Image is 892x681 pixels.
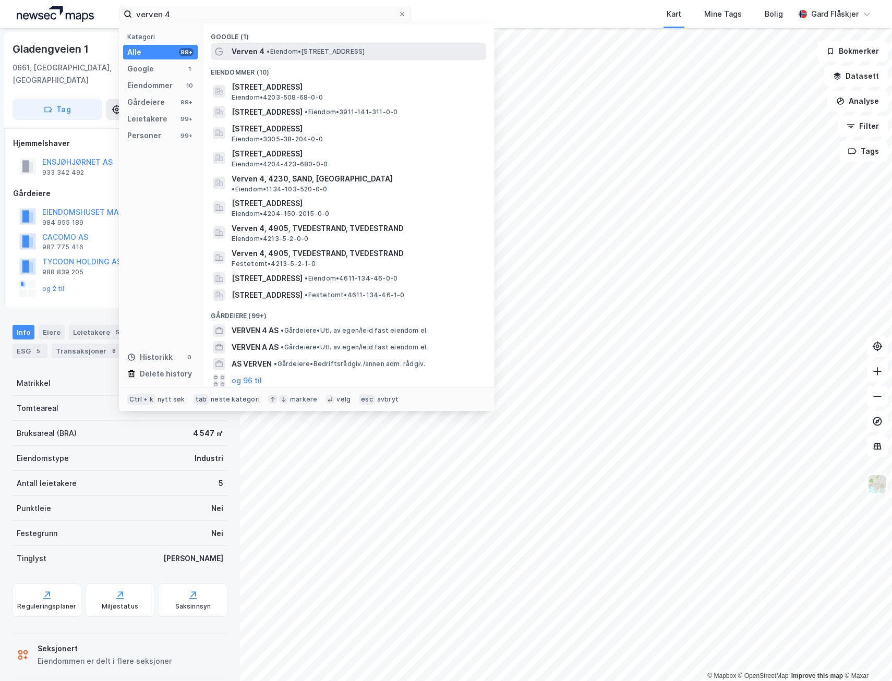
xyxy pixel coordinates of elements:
[52,344,123,358] div: Transaksjoner
[232,374,262,387] button: og 96 til
[202,60,495,79] div: Eiendommer (10)
[211,527,223,540] div: Nei
[232,260,315,268] span: Festetomt • 4213-5-2-1-0
[127,46,141,58] div: Alle
[305,291,404,299] span: Festetomt • 4611-134-46-1-0
[33,346,43,356] div: 5
[817,41,888,62] button: Bokmerker
[17,402,58,415] div: Tomteareal
[840,631,892,681] div: Kontrollprogram for chat
[17,602,76,611] div: Reguleringsplaner
[13,41,91,57] div: Gladengveien 1
[179,115,194,123] div: 99+
[194,394,209,405] div: tab
[39,325,65,339] div: Eiere
[140,368,192,380] div: Delete history
[232,210,329,218] span: Eiendom • 4204-150-2015-0-0
[704,8,742,20] div: Mine Tags
[195,452,223,465] div: Industri
[193,427,223,440] div: 4 547 ㎡
[211,395,260,404] div: neste kategori
[42,243,83,251] div: 987 775 416
[69,325,127,339] div: Leietakere
[707,672,736,679] a: Mapbox
[175,602,211,611] div: Saksinnsyn
[305,108,397,116] span: Eiendom • 3911-141-311-0-0
[232,289,303,301] span: [STREET_ADDRESS]
[202,303,495,322] div: Gårdeiere (99+)
[267,47,365,56] span: Eiendom • [STREET_ADDRESS]
[185,353,194,361] div: 0
[281,343,428,351] span: Gårdeiere • Utl. av egen/leid fast eiendom el.
[290,395,317,404] div: markere
[17,452,69,465] div: Eiendomstype
[17,502,51,515] div: Punktleie
[232,235,308,243] span: Eiendom • 4213-5-2-0-0
[158,395,185,404] div: nytt søk
[811,8,859,20] div: Gard Flåskjer
[232,197,482,210] span: [STREET_ADDRESS]
[232,148,482,160] span: [STREET_ADDRESS]
[838,116,888,137] button: Filter
[336,395,351,404] div: velg
[219,477,223,490] div: 5
[17,527,57,540] div: Festegrunn
[127,96,165,108] div: Gårdeiere
[17,377,51,390] div: Matrikkel
[232,185,235,193] span: •
[13,137,227,150] div: Hjemmelshaver
[305,108,308,116] span: •
[132,6,398,22] input: Søk på adresse, matrikkel, gårdeiere, leietakere eller personer
[127,129,161,142] div: Personer
[765,8,783,20] div: Bolig
[232,123,482,135] span: [STREET_ADDRESS]
[232,45,264,58] span: Verven 4
[17,552,46,565] div: Tinglyst
[42,168,84,177] div: 933 342 492
[42,218,83,227] div: 984 955 189
[202,25,495,43] div: Google (1)
[179,48,194,56] div: 99+
[305,274,308,282] span: •
[38,642,172,655] div: Seksjonert
[738,672,789,679] a: OpenStreetMap
[13,62,147,87] div: 0661, [GEOGRAPHIC_DATA], [GEOGRAPHIC_DATA]
[179,98,194,106] div: 99+
[185,65,194,73] div: 1
[179,131,194,140] div: 99+
[211,502,223,515] div: Nei
[840,631,892,681] iframe: Chat Widget
[232,173,393,185] span: Verven 4, 4230, SAND, [GEOGRAPHIC_DATA]
[232,81,482,93] span: [STREET_ADDRESS]
[232,358,272,370] span: AS VERVEN
[127,394,155,405] div: Ctrl + k
[13,344,47,358] div: ESG
[281,326,284,334] span: •
[274,360,425,368] span: Gårdeiere • Bedriftsrådgiv./annen adm. rådgiv.
[127,351,173,363] div: Historikk
[17,427,77,440] div: Bruksareal (BRA)
[13,325,34,339] div: Info
[232,324,279,337] span: VERVEN 4 AS
[232,272,303,285] span: [STREET_ADDRESS]
[232,185,327,193] span: Eiendom • 1134-103-520-0-0
[127,113,167,125] div: Leietakere
[127,63,154,75] div: Google
[112,327,123,337] div: 5
[305,274,397,283] span: Eiendom • 4611-134-46-0-0
[232,341,279,354] span: VERVEN A AS
[232,247,482,260] span: Verven 4, 4905, TVEDESTRAND, TVEDESTRAND
[17,6,94,22] img: logo.a4113a55bc3d86da70a041830d287a7e.svg
[377,395,399,404] div: avbryt
[38,655,172,667] div: Eiendommen er delt i flere seksjoner
[667,8,681,20] div: Kart
[13,99,102,120] button: Tag
[267,47,270,55] span: •
[232,93,323,102] span: Eiendom • 4203-508-68-0-0
[185,81,194,90] div: 10
[17,477,77,490] div: Antall leietakere
[867,474,887,494] img: Z
[274,360,277,368] span: •
[163,552,223,565] div: [PERSON_NAME]
[824,66,888,87] button: Datasett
